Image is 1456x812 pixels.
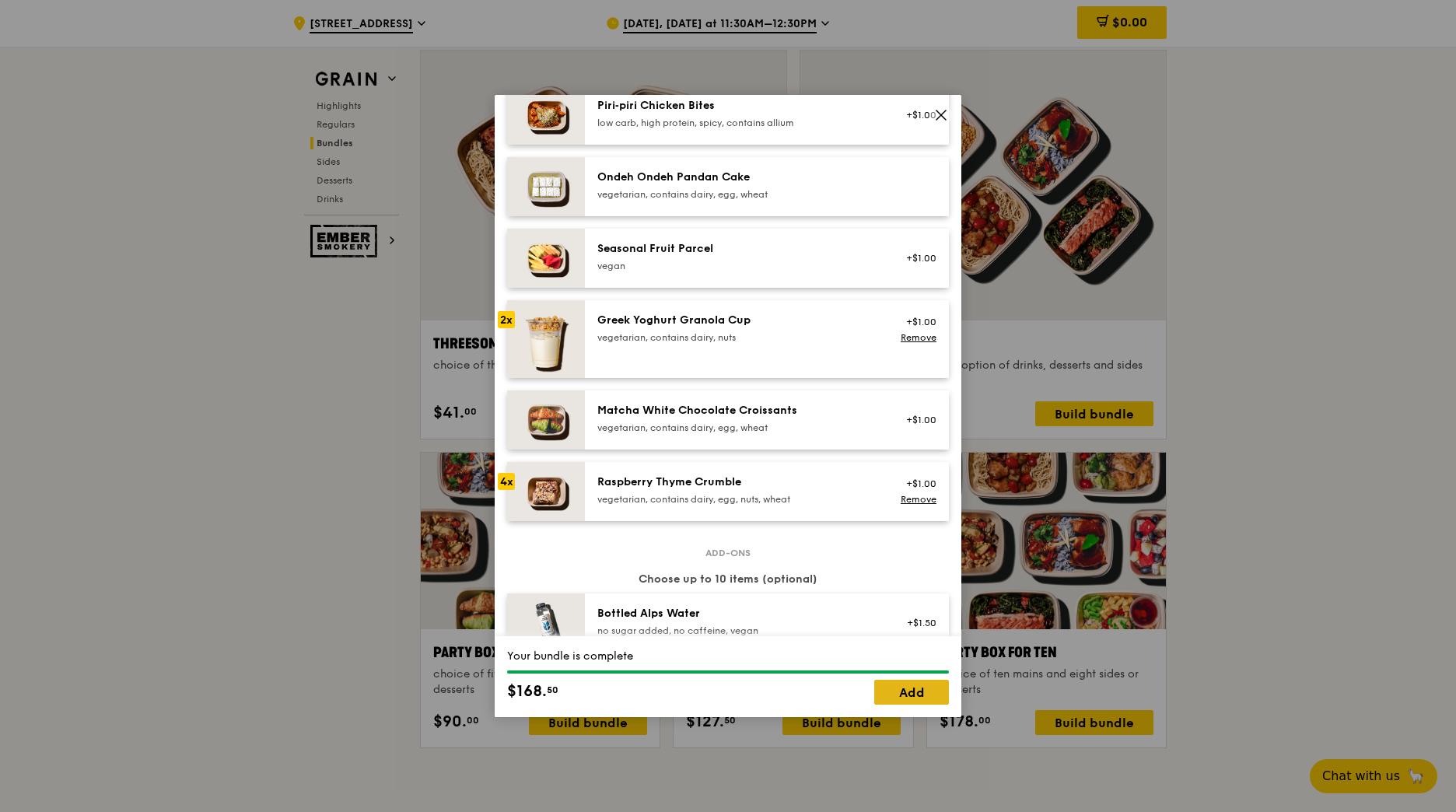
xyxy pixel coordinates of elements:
[597,331,877,344] div: vegetarian, contains dairy, nuts
[507,593,585,653] img: daily_normal_HORZ-bottled-alps-water.jpg
[901,332,936,343] a: Remove
[597,422,877,434] div: vegetarian, contains dairy, egg, wheat
[507,680,547,703] span: $168.
[498,311,515,328] div: 2x
[547,684,558,696] span: 50
[597,313,877,328] div: Greek Yoghurt Granola Cup
[507,572,949,587] div: Choose up to 10 items (optional)
[895,478,936,490] div: +$1.00
[597,170,877,185] div: Ondeh Ondeh Pandan Cake
[597,260,877,272] div: vegan
[597,403,877,418] div: Matcha White Chocolate Croissants
[874,680,949,705] a: Add
[895,414,936,426] div: +$1.00
[699,547,757,559] span: Add-ons
[498,473,515,490] div: 4x
[901,494,936,505] a: Remove
[895,316,936,328] div: +$1.00
[597,474,877,490] div: Raspberry Thyme Crumble
[597,606,877,621] div: Bottled Alps Water
[597,493,877,506] div: vegetarian, contains dairy, egg, nuts, wheat
[597,98,877,114] div: Piri‑piri Chicken Bites
[507,649,949,664] div: Your bundle is complete
[597,117,877,129] div: low carb, high protein, spicy, contains allium
[507,390,585,450] img: daily_normal_Matcha_White_Chocolate_Croissants-HORZ.jpg
[895,252,936,264] div: +$1.00
[895,617,936,629] div: +$1.50
[507,462,585,521] img: daily_normal_Raspberry_Thyme_Crumble__Horizontal_.jpg
[507,300,585,378] img: daily_normal_Greek_Yoghurt_Granola_Cup.jpeg
[597,188,877,201] div: vegetarian, contains dairy, egg, wheat
[507,229,585,288] img: daily_normal_Seasonal_Fruit_Parcel__Horizontal_.jpg
[507,157,585,216] img: daily_normal_Ondeh_Ondeh_Pandan_Cake-HORZ.jpg
[597,241,877,257] div: Seasonal Fruit Parcel
[895,109,936,121] div: +$1.00
[597,625,877,637] div: no sugar added, no caffeine, vegan
[507,86,585,145] img: daily_normal_Piri-Piri-Chicken-Bites-HORZ.jpg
